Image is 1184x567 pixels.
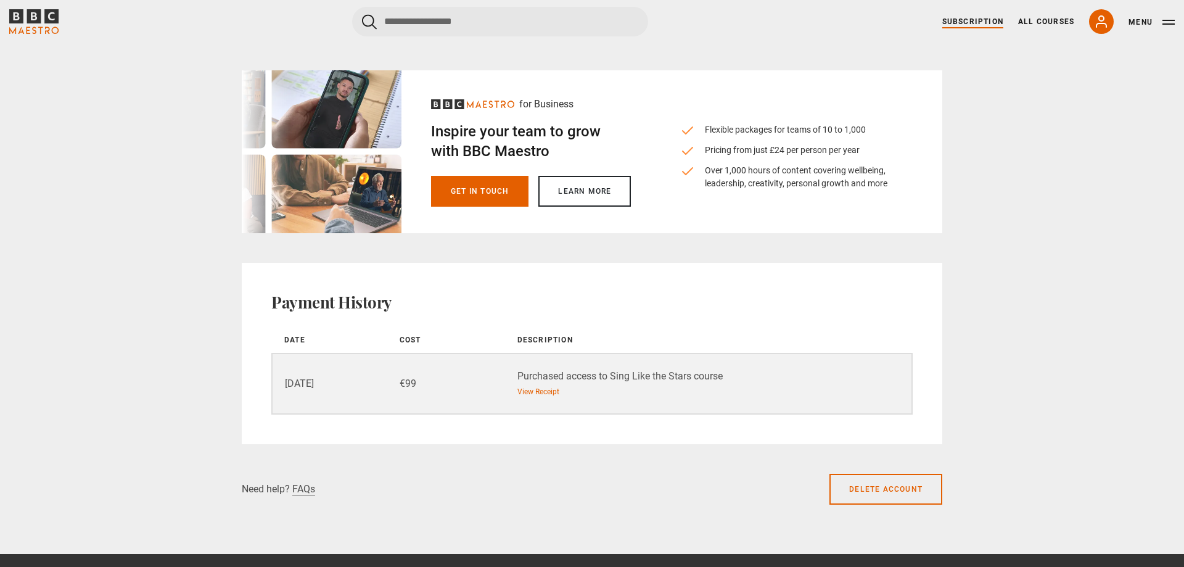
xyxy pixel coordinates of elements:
a: Subscription [942,16,1003,27]
th: Date [272,327,387,354]
li: Over 1,000 hours of content covering wellbeing, leadership, creativity, personal growth and more [680,164,893,190]
h2: Payment History [271,292,913,312]
p: for Business [519,97,573,112]
a: View Receipt [517,386,559,397]
svg: BBC Maestro [9,9,59,34]
svg: BBC Maestro [431,99,514,109]
a: All Courses [1018,16,1074,27]
button: Submit the search query [362,14,377,30]
h2: Inspire your team to grow with BBC Maestro [431,122,631,161]
td: [DATE] [272,354,387,414]
li: Pricing from just £24 per person per year [680,144,893,157]
a: Delete account [829,474,942,505]
th: Description [503,327,912,354]
input: Search [352,7,648,36]
button: Toggle navigation [1128,16,1175,28]
li: Flexible packages for teams of 10 to 1,000 [680,123,893,136]
a: Learn more [538,176,631,207]
p: Need help? [242,482,290,497]
a: Get in touch [431,176,528,207]
div: Purchased access to Sing Like the Stars course [517,369,911,384]
th: Cost [387,327,503,354]
a: FAQs [292,483,315,495]
td: €99 [387,354,503,414]
img: business-signpost-desktop.webp [242,70,401,233]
